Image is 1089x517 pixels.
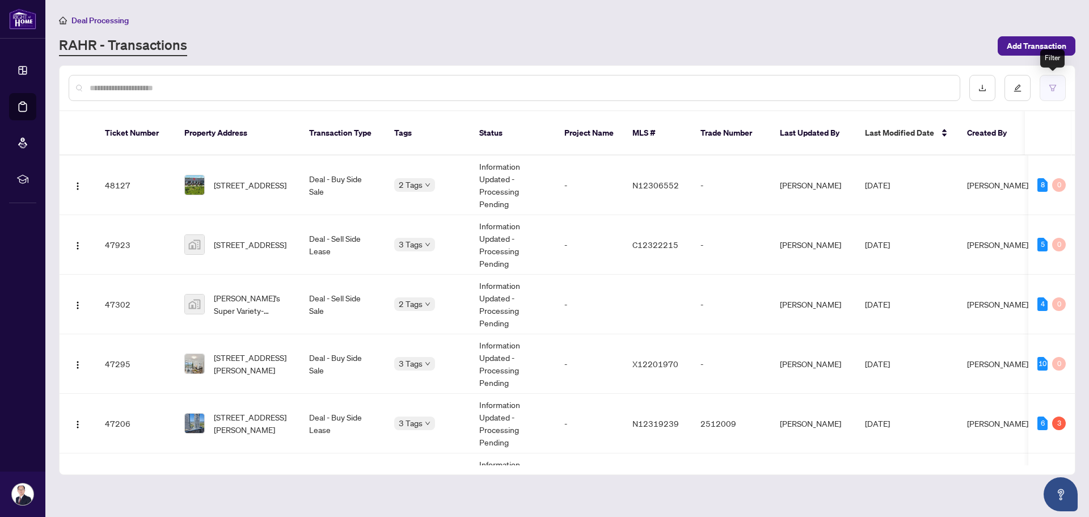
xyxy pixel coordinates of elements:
th: Created By [958,111,1026,155]
td: - [691,155,771,215]
td: 47923 [96,215,175,275]
img: thumbnail-img [185,414,204,433]
span: Add Transaction [1007,37,1066,55]
td: - [691,275,771,334]
td: Deal - Sell Side Lease [300,215,385,275]
td: - [691,215,771,275]
th: Ticket Number [96,111,175,155]
span: [PERSON_NAME] [967,299,1028,309]
span: [DATE] [865,239,890,250]
img: Logo [73,420,82,429]
span: [STREET_ADDRESS] [214,238,286,251]
a: RAHR - Transactions [59,36,187,56]
div: 5 [1037,238,1048,251]
span: [DATE] [865,359,890,369]
span: down [425,421,430,426]
td: Deal - Buy Side Lease [300,394,385,453]
td: Information Updated - Processing Pending [470,334,555,394]
td: - [555,394,623,453]
span: [PERSON_NAME] [967,359,1028,369]
div: Filter [1040,49,1065,68]
span: down [425,182,430,188]
td: Mississauga Administrator [771,453,856,513]
span: down [425,361,430,367]
td: [PERSON_NAME] [771,215,856,275]
span: 3 Tags [399,238,423,251]
th: Property Address [175,111,300,155]
button: filter [1040,75,1066,101]
button: Logo [69,236,87,254]
td: Information Updated - Processing Pending [470,155,555,215]
img: thumbnail-img [185,354,204,373]
span: C12322215 [632,239,678,250]
td: Information Updated - Processing Pending [470,215,555,275]
td: 47302 [96,275,175,334]
td: - [555,155,623,215]
button: Logo [69,176,87,194]
span: [STREET_ADDRESS][PERSON_NAME] [214,411,291,436]
img: logo [9,9,36,30]
span: down [425,242,430,247]
div: 8 [1037,178,1048,192]
th: Transaction Type [300,111,385,155]
th: Status [470,111,555,155]
div: 6 [1037,417,1048,430]
button: Open asap [1044,477,1078,511]
span: down [425,301,430,307]
img: Profile Icon [12,484,33,505]
th: Project Name [555,111,623,155]
span: Deal Processing [71,15,129,26]
span: 2 Tags [399,178,423,191]
td: 2512009 [691,394,771,453]
span: [DATE] [865,180,890,190]
span: [PERSON_NAME] [967,239,1028,250]
span: [PERSON_NAME] [967,180,1028,190]
td: 46927 [96,453,175,513]
td: 47206 [96,394,175,453]
span: Last Modified Date [865,127,934,139]
span: [PERSON_NAME] [967,418,1028,428]
th: Last Modified Date [856,111,958,155]
img: Logo [73,301,82,310]
span: 3 Tags [399,357,423,370]
img: thumbnail-img [185,175,204,195]
button: Logo [69,295,87,313]
span: 2 Tags [399,297,423,310]
div: 4 [1037,297,1048,311]
th: Tags [385,111,470,155]
td: Deal - Buy Side Sale [300,334,385,394]
td: - [555,334,623,394]
td: - [555,275,623,334]
button: edit [1004,75,1031,101]
div: 3 [1052,417,1066,430]
span: N12306552 [632,180,679,190]
td: 47295 [96,334,175,394]
td: - [691,334,771,394]
td: [PERSON_NAME] [771,155,856,215]
button: Logo [69,355,87,373]
button: Add Transaction [998,36,1075,56]
span: filter [1049,84,1057,92]
div: 10 [1037,357,1048,371]
img: thumbnail-img [185,295,204,314]
div: 0 [1052,297,1066,311]
span: [STREET_ADDRESS][PERSON_NAME] [214,351,291,376]
button: Logo [69,414,87,432]
td: 48127 [96,155,175,215]
td: Information Updated - Processing Pending [470,453,555,513]
div: 0 [1052,238,1066,251]
th: MLS # [623,111,691,155]
td: Deal - Sell Side Sale [300,275,385,334]
span: N12319239 [632,418,679,428]
div: 0 [1052,178,1066,192]
td: [PERSON_NAME] [771,334,856,394]
span: home [59,16,67,24]
th: Trade Number [691,111,771,155]
span: 3 Tags [399,417,423,430]
td: [PERSON_NAME] [771,394,856,453]
span: [PERSON_NAME]'s Super Variety-[STREET_ADDRESS] [214,292,291,317]
span: [DATE] [865,418,890,428]
td: Information Updated - Processing Pending [470,394,555,453]
td: - [555,453,623,513]
td: Deal - Buy Side Sale [300,155,385,215]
